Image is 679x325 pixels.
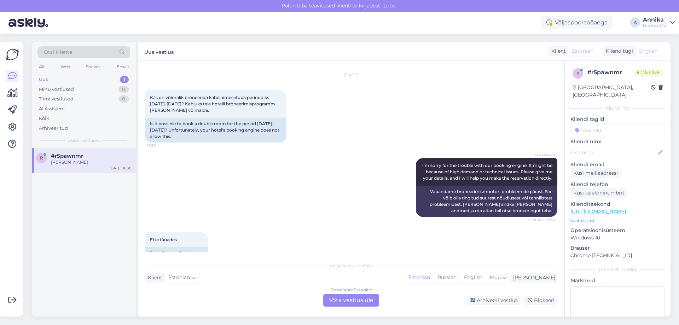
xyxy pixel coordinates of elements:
[643,17,667,23] div: Annika
[570,244,665,252] p: Brauser
[39,125,68,132] div: Arhiveeritud
[570,252,665,259] p: Chrome [TECHNICAL_ID]
[570,201,665,208] p: Klienditeekond
[570,181,665,188] p: Kliendi telefon
[570,234,665,242] p: Windows 10
[570,217,665,224] p: Vaata edasi ...
[466,296,521,305] div: Arhiveeri vestlus
[639,47,657,55] span: English
[85,62,102,71] div: Socials
[570,168,621,178] div: Küsi meiliaadressi
[570,208,626,215] a: [URL][DOMAIN_NAME]
[416,186,557,217] div: Vabandame broneerimismootori probleemide pärast. See võib olla tingitud suurest nõudlusest või te...
[523,296,557,305] div: Blokeeri
[422,163,553,181] span: I'm sorry for the trouble with our booking engine. It might be because of high demand or technica...
[529,152,555,158] span: AI Assistent
[147,143,174,148] span: 16:30
[634,69,663,76] span: Online
[51,159,132,166] div: [PERSON_NAME]
[381,2,397,9] span: Luba
[44,48,72,56] span: Otsi kliente
[323,294,379,307] div: Võta vestlus üle
[570,277,665,284] p: Märkmed
[603,47,633,55] div: Klienditugi
[572,47,593,55] span: Estonian
[630,18,640,28] div: A
[59,62,71,71] div: Web
[40,155,43,161] span: r
[144,46,174,56] label: Uus vestlus
[118,95,129,103] div: 0
[39,105,65,112] div: AI Assistent
[549,47,566,55] div: Klient
[145,72,557,78] div: [DATE]
[150,237,177,242] span: Ette tänades
[528,217,555,222] span: Nähtud ✓ 16:30
[145,247,208,259] div: Thanking you in advance
[490,274,501,280] span: Muu
[68,137,100,144] span: Uued vestlused
[570,105,665,111] div: Kliendi info
[120,76,129,83] div: 1
[510,274,555,282] div: [PERSON_NAME]
[39,95,74,103] div: Tiimi vestlused
[570,124,665,135] input: Lisa tag
[39,76,48,83] div: Uus
[6,48,19,61] img: Askly Logo
[168,274,190,282] span: Estonian
[39,86,74,93] div: Minu vestlused
[587,68,634,77] div: # r5pawnmr
[570,161,665,168] p: Kliendi email
[39,115,49,122] div: Kõik
[145,118,286,143] div: Is it possible to book a double room for the period [DATE]-[DATE]? Unfortunately, your hotel's bo...
[570,227,665,234] p: Operatsioonisüsteem
[405,272,434,283] div: Estonian
[145,262,557,269] div: Valige keel ja vastake
[51,153,83,159] span: #r5pawnmr
[460,272,486,283] div: English
[643,23,667,28] div: Noorus OÜ
[570,138,665,145] p: Kliendi nimi
[118,86,129,93] div: 0
[145,274,162,282] div: Klient
[570,188,627,198] div: Küsi telefoninumbrit
[434,272,460,283] div: Russian
[150,95,276,113] span: Kas on võimalik broneerida kaheinimesetuba perioodiks [DATE]-[DATE]? Kahjuks teie hotelli broneer...
[541,16,613,29] div: Väljaspool tööaega
[330,287,372,293] div: Estonian to Estonian
[570,266,665,273] div: [PERSON_NAME]
[110,166,132,171] div: [DATE] 16:30
[576,71,580,76] span: r
[115,62,130,71] div: Email
[573,84,651,99] div: [GEOGRAPHIC_DATA], [GEOGRAPHIC_DATA]
[570,116,665,123] p: Kliendi tag'id
[571,149,657,156] input: Lisa nimi
[643,17,675,28] a: AnnikaNoorus OÜ
[37,62,46,71] div: All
